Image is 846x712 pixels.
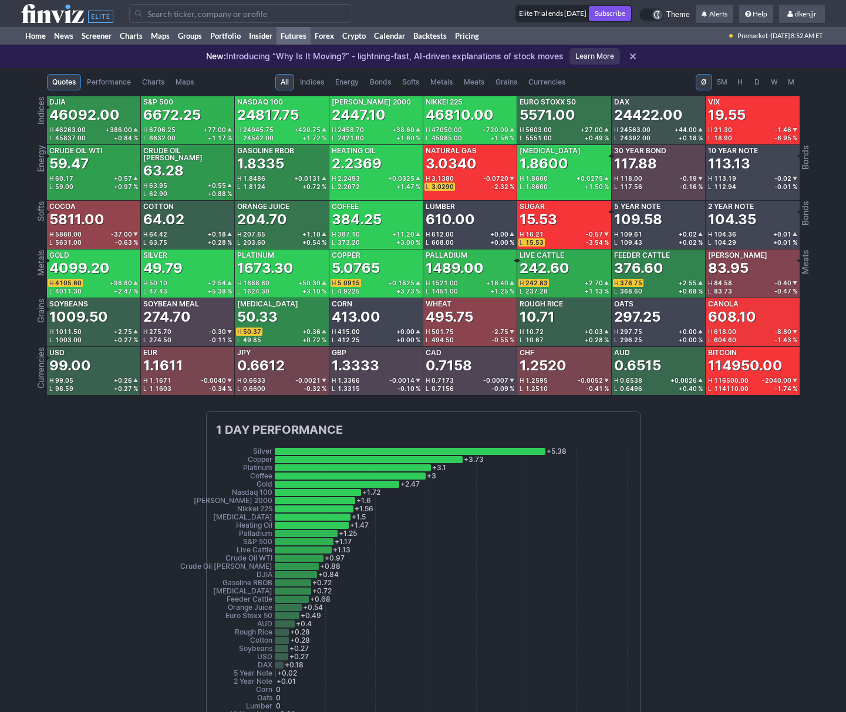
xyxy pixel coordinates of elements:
div: +1.47 [396,184,420,190]
span: % [227,135,232,141]
span: H [332,231,338,237]
span: +0.0131 [294,176,321,181]
span: 1.8486 [243,175,265,182]
div: 6672.25 [143,106,201,124]
span: 64.42 [149,231,167,238]
a: News [50,27,77,45]
span: L [143,239,149,245]
span: % [322,184,326,190]
span: 5860.00 [55,231,82,238]
div: +1.50 [585,184,609,190]
div: 24422.00 [614,106,683,124]
div: Euro Stoxx 50 [520,99,576,106]
span: 24392.00 [620,134,650,141]
div: 1.8335 [237,154,284,173]
span: L [708,184,714,190]
span: H [614,231,620,237]
span: Meats [464,76,484,88]
span: M [787,76,796,88]
span: 18.90 [714,134,732,141]
span: 118.00 [620,175,642,182]
span: % [604,184,609,190]
input: Search [129,4,352,23]
div: Crude Oil WTI [49,147,102,154]
a: Crypto [338,27,370,45]
a: Coffee384.25H387.10+11.20L373.20+3.00 % [329,201,423,249]
span: 2.2493 [338,175,360,182]
span: 5M [717,76,727,88]
span: H [426,127,432,133]
span: +720.00 [482,127,508,133]
span: Quotes [52,76,76,88]
a: Groups [174,27,206,45]
button: D [749,74,766,90]
span: H [426,231,432,237]
div: Natural Gas [426,147,477,154]
div: 117.88 [614,154,657,173]
span: % [698,135,703,141]
a: DAX24422.00H24563.00+44.00L24392.00+0.18 % [612,96,705,144]
span: H [708,176,714,181]
div: 204.70 [237,210,287,229]
span: +0.02 [679,231,697,237]
div: 113.13 [708,154,750,173]
span: 6706.25 [149,126,176,133]
div: 104.35 [708,210,756,229]
a: All [275,74,294,90]
div: +1.17 [208,135,232,141]
a: Metals [425,74,458,90]
span: % [793,135,797,141]
div: S&P 500 [143,99,173,106]
a: Crude Oil [PERSON_NAME]63.28H63.95+0.55L62.90+0.88 % [141,145,234,200]
span: L [520,184,525,190]
span: L [708,239,714,245]
div: +0.97 [114,184,138,190]
span: 62.90 [149,190,167,197]
a: Energy [330,74,364,90]
a: Nikkei 22546810.00H47050.00+720.00L45985.00+1.56 % [423,96,517,144]
span: 46263.00 [55,126,86,133]
span: L [426,239,432,245]
span: L [520,135,525,141]
span: 1.8600 [525,183,548,190]
div: 610.00 [426,210,475,229]
span: H [520,127,525,133]
span: H [708,127,714,133]
span: Charts [142,76,164,88]
div: +0.28 [208,239,232,245]
div: 2.2369 [332,154,382,173]
div: -0.16 [680,184,703,190]
a: Gasoline RBOB1.8335H1.8486+0.0131L1.8124+0.72 % [235,145,328,200]
div: -0.63 [115,239,138,245]
span: Softs [402,76,419,88]
span: +0.0275 [577,176,603,181]
div: -3.54 [586,239,609,245]
span: 5631.00 [55,239,82,246]
span: -0.0720 [483,176,508,181]
div: 1.8600 [520,154,568,173]
div: 109.58 [614,210,662,229]
div: Gasoline RBOB [237,147,294,154]
span: Metals [430,76,453,88]
a: [MEDICAL_DATA]1.8600H1.8600+0.0275L1.8600+1.50 % [517,145,611,200]
span: 47050.00 [432,126,462,133]
button: M [783,74,800,90]
a: DJIA46092.00H46263.00+386.00L45837.00+0.84 % [47,96,140,144]
span: H [520,231,525,237]
button: W [766,74,783,90]
span: 5603.00 [525,126,552,133]
span: L [237,135,243,141]
span: Grains [496,76,517,88]
span: H [49,127,55,133]
span: +386.00 [106,127,132,133]
div: Cotton [143,203,174,210]
span: H [332,127,338,133]
a: Portfolio [206,27,245,45]
span: 113.19 [714,175,736,182]
a: Maps [147,27,174,45]
span: Indices [300,76,324,88]
div: +1.72 [302,135,326,141]
span: H [237,231,243,237]
div: Coffee [332,203,359,210]
a: Crude Oil WTI59.47H60.17+0.57L59.00+0.97 % [47,145,140,200]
